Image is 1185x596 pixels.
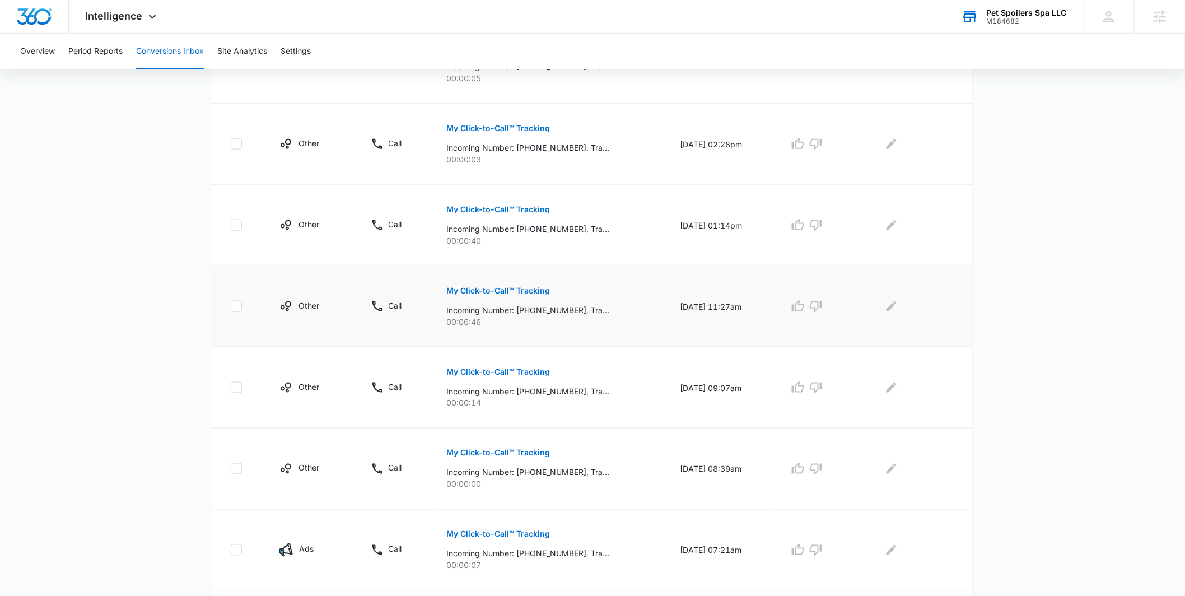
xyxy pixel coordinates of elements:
td: [DATE] 11:27am [666,266,776,347]
p: My Click-to-Call™ Tracking [446,449,550,457]
button: My Click-to-Call™ Tracking [446,521,550,548]
p: Call [388,543,402,555]
p: Other [299,462,320,474]
img: website_grey.svg [18,29,27,38]
div: v 4.0.25 [31,18,55,27]
p: My Click-to-Call™ Tracking [446,368,550,376]
button: My Click-to-Call™ Tracking [446,115,550,142]
p: My Click-to-Call™ Tracking [446,124,550,132]
td: [DATE] 01:14pm [666,185,776,266]
p: Other [299,381,320,393]
button: Site Analytics [217,34,267,69]
button: Edit Comments [883,216,901,234]
button: My Click-to-Call™ Tracking [446,196,550,223]
p: Incoming Number: [PHONE_NUMBER], Tracking Number: [PHONE_NUMBER], Ring To: [PHONE_NUMBER], Caller... [446,304,609,316]
p: Other [299,218,320,230]
p: My Click-to-Call™ Tracking [446,530,550,538]
button: My Click-to-Call™ Tracking [446,440,550,467]
div: account id [987,17,1067,25]
button: Conversions Inbox [136,34,204,69]
p: Call [388,137,402,149]
img: tab_keywords_by_traffic_grey.svg [111,65,120,74]
p: Other [299,137,320,149]
p: Incoming Number: [PHONE_NUMBER], Tracking Number: [PHONE_NUMBER], Ring To: [PHONE_NUMBER], Caller... [446,142,609,153]
p: 00:00:40 [446,235,653,246]
p: Call [388,300,402,311]
img: tab_domain_overview_orange.svg [30,65,39,74]
td: [DATE] 08:39am [666,429,776,510]
p: Call [388,218,402,230]
p: Call [388,462,402,474]
div: account name [987,8,1067,17]
div: Keywords by Traffic [124,66,189,73]
p: 00:00:05 [446,72,653,84]
td: [DATE] 02:28pm [666,104,776,185]
button: My Click-to-Call™ Tracking [446,277,550,304]
p: Incoming Number: [PHONE_NUMBER], Tracking Number: [PHONE_NUMBER], Ring To: [PHONE_NUMBER], Caller... [446,548,609,560]
p: 00:00:14 [446,397,653,409]
span: Intelligence [86,10,143,22]
button: Period Reports [68,34,123,69]
p: My Click-to-Call™ Tracking [446,206,550,213]
td: [DATE] 09:07am [666,347,776,429]
button: Edit Comments [883,297,901,315]
p: 00:06:46 [446,316,653,328]
p: 00:00:00 [446,478,653,490]
td: [DATE] 07:21am [666,510,776,591]
p: 00:00:03 [446,153,653,165]
p: 00:00:07 [446,560,653,571]
img: logo_orange.svg [18,18,27,27]
p: Ads [300,543,314,555]
p: Incoming Number: [PHONE_NUMBER], Tracking Number: [PHONE_NUMBER], Ring To: [PHONE_NUMBER], Caller... [446,385,609,397]
button: Edit Comments [883,460,901,478]
div: Domain Overview [43,66,100,73]
button: Edit Comments [883,135,901,153]
button: Settings [281,34,311,69]
button: Overview [20,34,55,69]
p: My Click-to-Call™ Tracking [446,287,550,295]
p: Incoming Number: [PHONE_NUMBER], Tracking Number: [PHONE_NUMBER], Ring To: [PHONE_NUMBER], Caller... [446,223,609,235]
button: Edit Comments [883,541,901,559]
p: Other [299,300,320,311]
button: Edit Comments [883,379,901,397]
p: Incoming Number: [PHONE_NUMBER], Tracking Number: [PHONE_NUMBER], Ring To: [PHONE_NUMBER], Caller... [446,467,609,478]
p: Call [388,381,402,393]
button: My Click-to-Call™ Tracking [446,358,550,385]
div: Domain: [DOMAIN_NAME] [29,29,123,38]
